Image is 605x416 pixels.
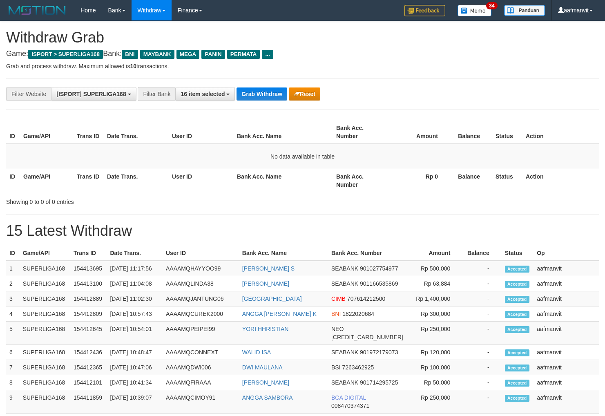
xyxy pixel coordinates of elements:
td: Rp 63,884 [406,276,463,291]
img: panduan.png [504,5,545,16]
th: Bank Acc. Name [234,121,333,144]
span: Accepted [505,296,529,303]
h1: 15 Latest Withdraw [6,223,599,239]
td: SUPERLIGA168 [20,360,70,375]
a: YORI HHRISTIAN [242,326,289,332]
span: BNI [122,50,138,59]
th: Bank Acc. Number [333,169,386,192]
span: 34 [486,2,497,9]
td: [DATE] 10:54:01 [107,322,163,345]
span: Accepted [505,380,529,387]
span: 16 item selected [181,91,225,97]
td: AAAAMQLINDA38 [163,276,239,291]
td: aafmanvit [534,276,599,291]
td: 2 [6,276,20,291]
span: Accepted [505,395,529,402]
img: MOTION_logo.png [6,4,68,16]
span: Accepted [505,326,529,333]
th: Bank Acc. Name [239,246,328,261]
img: Button%20Memo.svg [458,5,492,16]
span: BNI [331,311,341,317]
p: Grab and process withdraw. Maximum allowed is transactions. [6,62,599,70]
h1: Withdraw Grab [6,29,599,46]
span: MEGA [176,50,200,59]
th: Game/API [20,169,74,192]
span: BCA DIGITAL [331,394,366,401]
td: 154412436 [70,345,107,360]
td: SUPERLIGA168 [20,306,70,322]
td: - [462,322,501,345]
h4: Game: Bank: [6,50,599,58]
td: Rp 250,000 [406,390,463,414]
span: Copy 707614212500 to clipboard [347,295,385,302]
span: PANIN [201,50,225,59]
a: ANGGA SAMBORA [242,394,293,401]
td: Rp 50,000 [406,375,463,390]
td: - [462,306,501,322]
span: Copy 901714295725 to clipboard [360,379,398,386]
td: [DATE] 10:57:43 [107,306,163,322]
th: User ID [163,246,239,261]
th: Action [522,121,599,144]
th: ID [6,169,20,192]
td: aafmanvit [534,291,599,306]
span: Copy 901166535869 to clipboard [360,280,398,287]
th: Trans ID [74,121,104,144]
th: Status [492,121,522,144]
td: SUPERLIGA168 [20,390,70,414]
th: Amount [386,121,450,144]
td: Rp 1,400,000 [406,291,463,306]
th: Trans ID [74,169,104,192]
td: - [462,375,501,390]
td: - [462,345,501,360]
td: 6 [6,345,20,360]
span: SEABANK [331,379,358,386]
a: [PERSON_NAME] [242,280,289,287]
th: Bank Acc. Number [328,246,406,261]
span: PERMATA [227,50,260,59]
button: Reset [289,87,320,101]
td: AAAAMQCONNEXT [163,345,239,360]
th: ID [6,121,20,144]
td: AAAAMQPEIPEI99 [163,322,239,345]
td: [DATE] 11:17:56 [107,261,163,276]
td: Rp 300,000 [406,306,463,322]
td: 154411859 [70,390,107,414]
td: 5 [6,322,20,345]
span: Accepted [505,281,529,288]
td: - [462,276,501,291]
td: - [462,261,501,276]
td: SUPERLIGA168 [20,375,70,390]
td: 9 [6,390,20,414]
td: aafmanvit [534,345,599,360]
img: Feedback.jpg [404,5,445,16]
td: AAAAMQFIRAAA [163,375,239,390]
td: 154413100 [70,276,107,291]
td: Rp 500,000 [406,261,463,276]
td: AAAAMQJANTUNG06 [163,291,239,306]
td: SUPERLIGA168 [20,261,70,276]
a: ANGGA [PERSON_NAME] K [242,311,317,317]
td: AAAAMQCUREK2000 [163,306,239,322]
td: [DATE] 11:02:30 [107,291,163,306]
td: aafmanvit [534,390,599,414]
a: [PERSON_NAME] [242,379,289,386]
span: Accepted [505,311,529,318]
span: CIMB [331,295,346,302]
td: Rp 120,000 [406,345,463,360]
th: ID [6,246,20,261]
th: Balance [450,121,492,144]
td: AAAAMQDWI006 [163,360,239,375]
th: Bank Acc. Name [234,169,333,192]
a: WALID ISA [242,349,271,356]
span: BSI [331,364,341,371]
div: Filter Website [6,87,51,101]
td: [DATE] 10:48:47 [107,345,163,360]
td: 4 [6,306,20,322]
td: [DATE] 10:41:34 [107,375,163,390]
td: aafmanvit [534,322,599,345]
td: Rp 100,000 [406,360,463,375]
span: NEO [331,326,344,332]
a: [PERSON_NAME] S [242,265,295,272]
span: Copy 5859459201250908 to clipboard [331,334,403,340]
